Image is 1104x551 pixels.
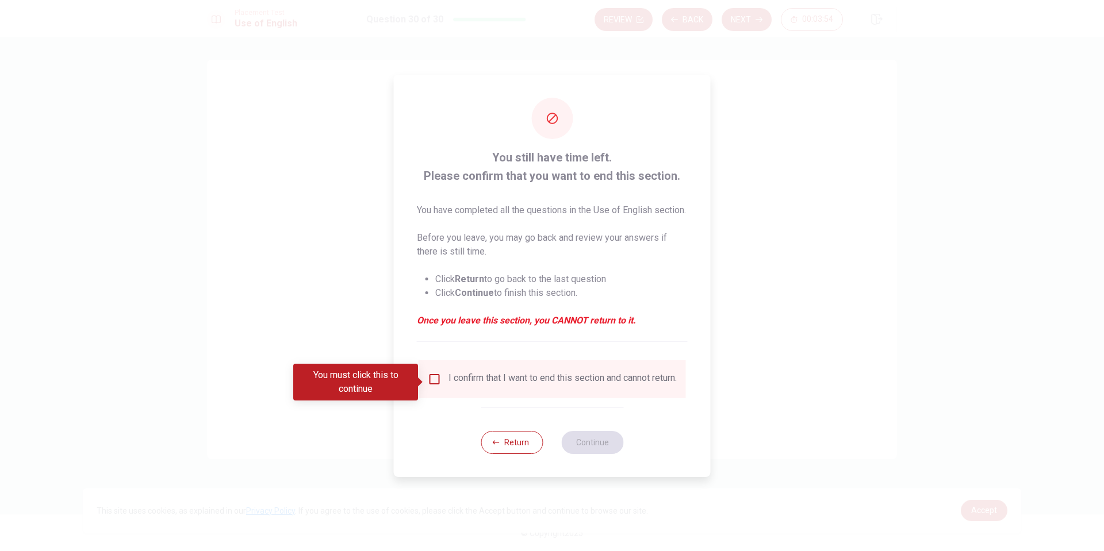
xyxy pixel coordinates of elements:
li: Click to go back to the last question [435,272,688,286]
strong: Continue [455,287,494,298]
div: I confirm that I want to end this section and cannot return. [448,372,677,386]
em: Once you leave this section, you CANNOT return to it. [417,314,688,327]
button: Return [481,431,543,454]
strong: Return [455,273,484,284]
p: Before you leave, you may go back and review your answers if there is still time. [417,231,688,259]
li: Click to finish this section. [435,286,688,300]
p: You have completed all the questions in the Use of English section. [417,203,688,217]
span: You still have time left. Please confirm that you want to end this section. [417,148,688,185]
span: You must click this to continue [428,372,442,386]
div: You must click this to continue [293,364,418,400]
button: Continue [561,431,623,454]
